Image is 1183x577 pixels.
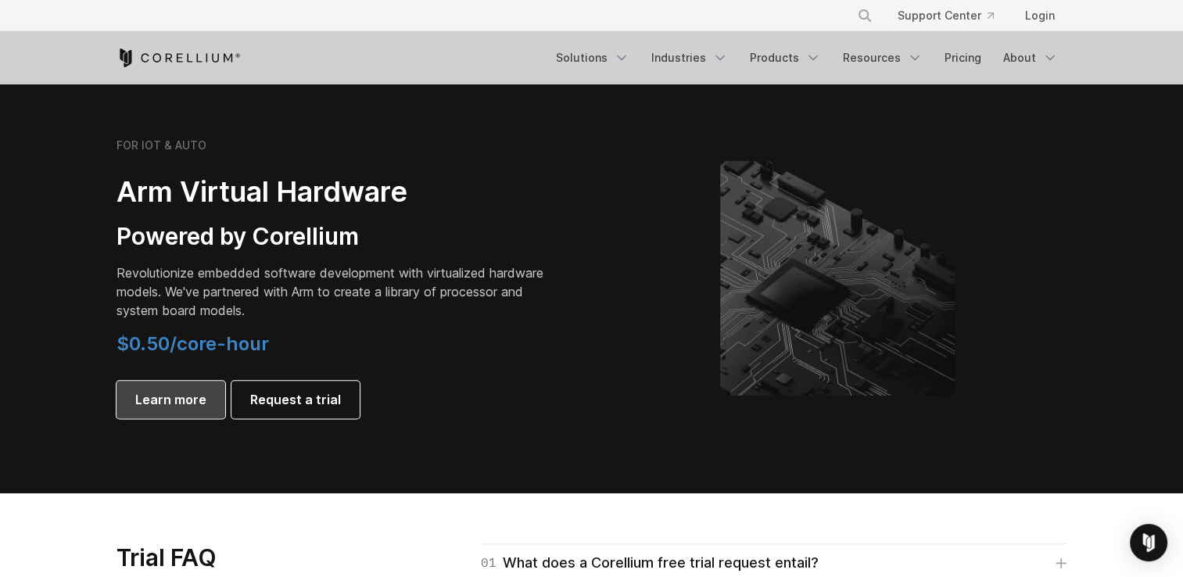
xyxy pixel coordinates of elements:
span: $0.50/core-hour [117,332,269,355]
a: Support Center [885,2,1006,30]
button: Search [851,2,879,30]
a: Resources [833,44,932,72]
span: 01 [481,552,497,574]
p: Revolutionize embedded software development with virtualized hardware models. We've partnered wit... [117,263,554,320]
a: Learn more [117,381,225,418]
div: Open Intercom Messenger [1130,524,1167,561]
a: About [994,44,1067,72]
a: Solutions [547,44,639,72]
div: Navigation Menu [838,2,1067,30]
h6: FOR IOT & AUTO [117,138,206,152]
span: Request a trial [250,390,341,409]
span: Learn more [135,390,206,409]
img: Corellium's ARM Virtual Hardware Platform [720,161,955,396]
a: Products [740,44,830,72]
div: What does a Corellium free trial request entail? [481,552,819,574]
a: Request a trial [231,381,360,418]
a: Industries [642,44,737,72]
h3: Trial FAQ [117,543,391,573]
a: Corellium Home [117,48,241,67]
a: Pricing [935,44,991,72]
h2: Arm Virtual Hardware [117,174,554,210]
h3: Powered by Corellium [117,222,554,252]
a: 01What does a Corellium free trial request entail? [481,552,1066,574]
div: Navigation Menu [547,44,1067,72]
a: Login [1013,2,1067,30]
